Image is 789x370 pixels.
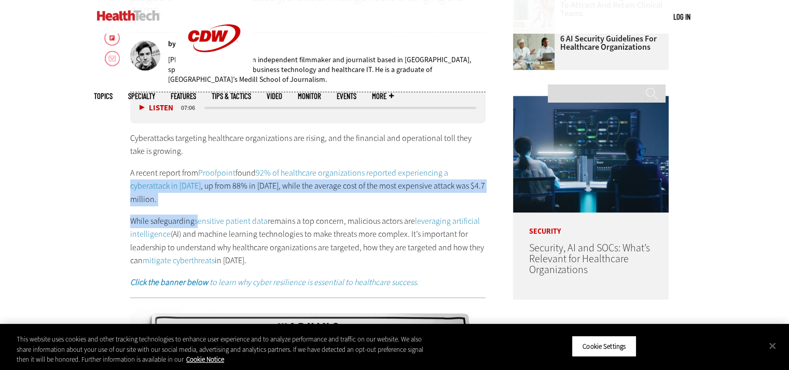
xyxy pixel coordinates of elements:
[673,11,690,22] div: User menu
[130,167,448,192] a: 92% of healthcare organizations reported experiencing a cyberattack in [DATE]
[267,92,282,100] a: Video
[171,92,196,100] a: Features
[130,307,486,368] img: x-cyberresillience2-static-2024-na-desktop
[130,277,208,288] strong: Click the banner below
[17,334,434,365] div: This website uses cookies and other tracking technologies to enhance user experience and to analy...
[175,68,253,79] a: CDW
[761,334,784,357] button: Close
[94,92,113,100] span: Topics
[130,215,486,267] p: While safeguarding remains a top concern, malicious actors are (AI) and machine learning technolo...
[198,167,236,178] a: Proofpoint
[130,166,486,206] p: A recent report from found , up from 88% in [DATE], while the average cost of the most expensive ...
[572,335,636,357] button: Cookie Settings
[529,241,649,277] a: Security, AI and SOCs: What’s Relevant for Healthcare Organizations
[513,212,669,235] p: Security
[128,92,155,100] span: Specialty
[130,132,486,158] p: Cyberattacks targeting healthcare organizations are rising, and the financial and operational tol...
[97,10,160,21] img: Home
[143,255,215,266] a: mitigate cyberthreats
[212,92,251,100] a: Tips & Tactics
[195,216,268,226] a: sensitive patient data
[337,92,356,100] a: Events
[372,92,394,100] span: More
[210,277,419,288] em: to learn why cyber resilience is essential to healthcare success.
[186,355,224,364] a: More information about your privacy
[513,96,669,212] img: security team in high-tech computer room
[298,92,321,100] a: MonITor
[673,12,690,21] a: Log in
[130,277,419,288] a: Click the banner below to learn why cyber resilience is essential to healthcare success.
